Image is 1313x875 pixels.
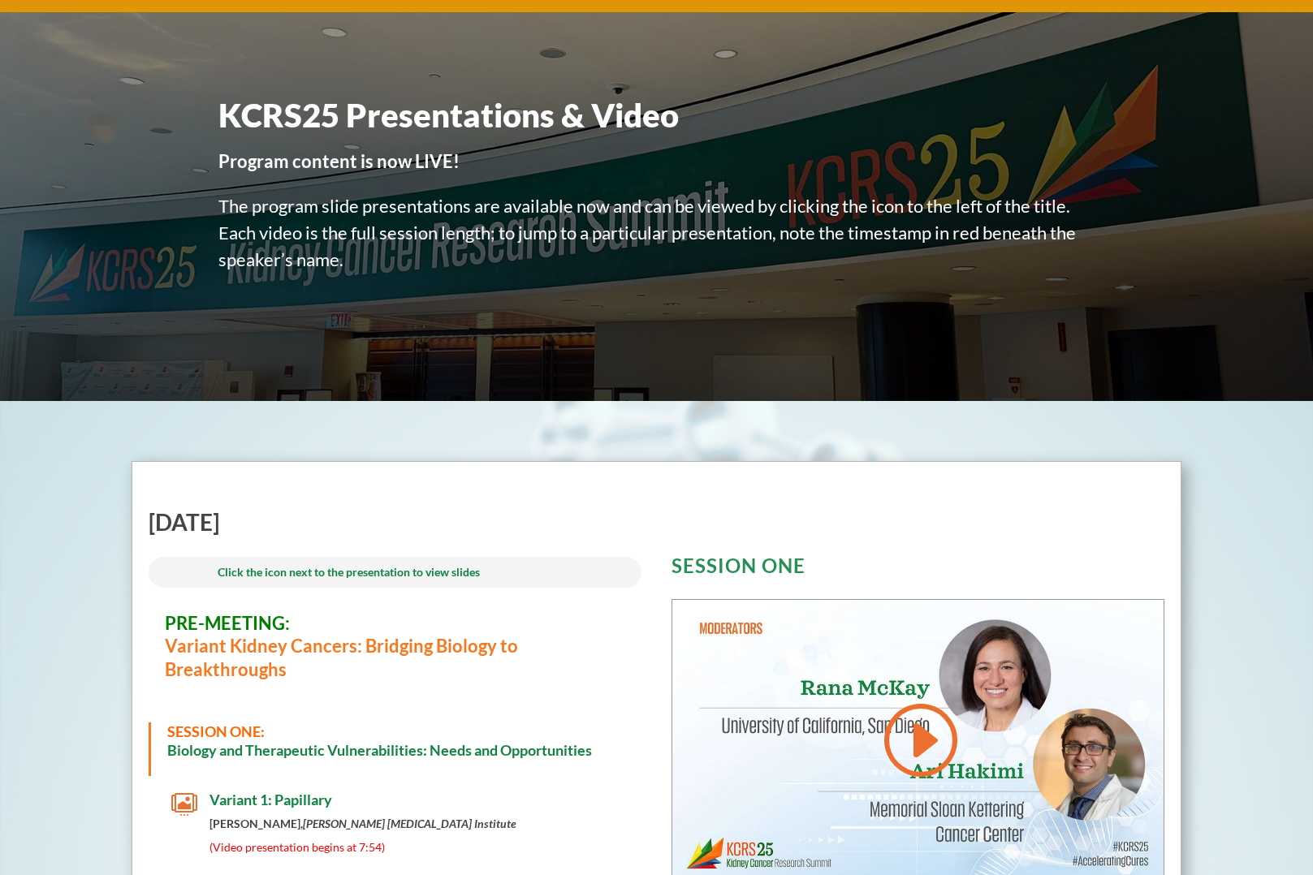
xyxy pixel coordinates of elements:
[209,791,332,808] span: Variant 1: Papillary
[165,612,290,634] span: PRE-MEETING:
[672,556,1164,584] h3: SESSION ONE
[218,150,460,172] strong: Program content is now LIVE!
[218,96,679,135] span: KCRS25 Presentations & Video
[167,741,592,759] strong: Biology and Therapeutic Vulnerabilities: Needs and Opportunities
[209,840,385,854] span: (Video presentation begins at 7:54)
[167,722,265,740] span: SESSION ONE:
[303,817,516,830] em: [PERSON_NAME] [MEDICAL_DATA] Institute
[165,612,625,690] h3: Variant Kidney Cancers: Bridging Biology to Breakthroughs
[218,565,480,579] span: Click the icon next to the presentation to view slides
[218,192,1095,291] p: The program slide presentations are available now and can be viewed by clicking the icon to the l...
[149,511,641,541] h2: [DATE]
[209,817,516,830] strong: [PERSON_NAME],
[171,791,197,817] span: 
